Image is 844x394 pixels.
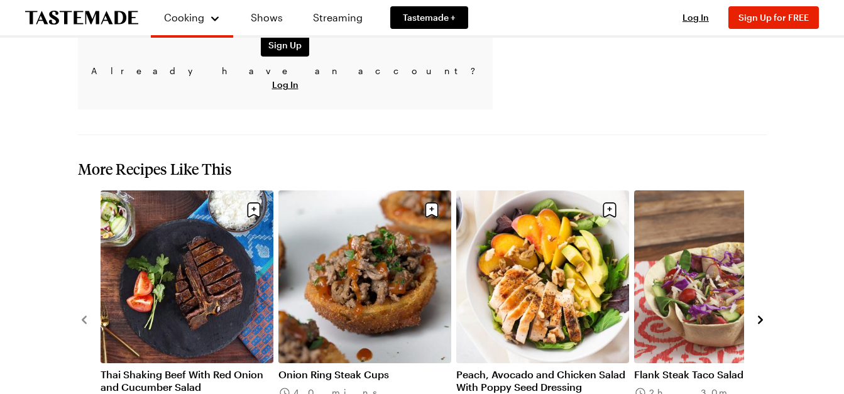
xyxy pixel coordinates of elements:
button: Sign Up for FREE [728,6,819,29]
h2: More Recipes Like This [78,160,767,178]
span: Cooking [164,11,204,23]
button: navigate to next item [754,312,767,327]
button: Save recipe [242,198,266,222]
button: Save recipe [598,198,622,222]
span: Tastemade + [403,11,456,24]
p: Already have an account? [88,64,483,92]
button: Save recipe [420,198,444,222]
span: Sign Up [268,39,302,52]
a: Flank Steak Taco Salad [634,368,807,381]
a: Thai Shaking Beef With Red Onion and Cucumber Salad [101,368,273,393]
button: Cooking [163,5,221,30]
button: navigate to previous item [78,312,90,327]
button: Log In [272,79,299,91]
a: To Tastemade Home Page [25,11,138,25]
a: Tastemade + [390,6,468,29]
a: Onion Ring Steak Cups [278,368,451,381]
button: Log In [671,11,721,24]
span: Sign Up for FREE [738,12,809,23]
a: Peach, Avocado and Chicken Salad With Poppy Seed Dressing [456,368,629,393]
button: Sign Up [261,34,309,57]
span: Log In [682,12,709,23]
